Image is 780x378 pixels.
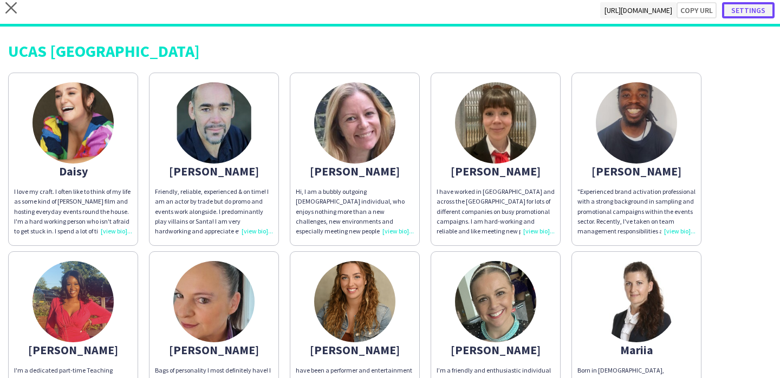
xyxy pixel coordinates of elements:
[437,187,555,236] div: I have worked in [GEOGRAPHIC_DATA] and across the [GEOGRAPHIC_DATA] for lots of different compani...
[455,82,536,164] img: thumb-67bedce0844ef.jpeg
[437,345,555,355] div: [PERSON_NAME]
[173,82,255,164] img: thumb-652e972422d89.jpg
[173,261,255,342] img: thumb-67c877f669af2.jpg
[155,187,269,264] span: Friendly, reliable, experienced & on time! I am an actor by trade but do promo and events work al...
[577,187,695,236] div: "Experienced brand activation professional with a strong background in sampling and promotional c...
[596,82,677,164] img: thumb-67cef8b3ae41f.jpg
[600,2,677,18] span: [URL][DOMAIN_NAME]
[296,166,414,176] div: [PERSON_NAME]
[314,82,395,164] img: thumb-65d371e1cd1b6.jpg
[14,187,131,294] span: I love my craft. I often like to think of my life as some kind of [PERSON_NAME] film and hosting ...
[8,43,772,59] div: UCAS [GEOGRAPHIC_DATA]
[314,261,395,342] img: thumb-7b9f257b-873d-4b5c-935a-00af793ece76.jpg
[437,166,555,176] div: [PERSON_NAME]
[155,166,273,176] div: [PERSON_NAME]
[596,261,677,342] img: thumb-5e5eb465a4869.jpeg
[722,2,775,18] button: Settings
[155,345,273,355] div: [PERSON_NAME]
[32,82,114,164] img: thumb-8aa44b86-54b0-4648-b75f-8a3220a24a9c.png
[32,261,114,342] img: thumb-8c73311f-aeff-4a09-8fc7-a5f7851c7697.png
[677,2,717,18] button: Copy url
[14,345,132,355] div: [PERSON_NAME]
[14,166,132,176] div: Daisy
[455,261,536,342] img: thumb-2ef8194c-2f48-42b8-9093-bacbfb13637a.jpg
[296,187,414,236] div: Hi, I am a bubbly outgoing [DEMOGRAPHIC_DATA] individual, who enjoys nothing more than a new chal...
[577,166,695,176] div: [PERSON_NAME]
[577,345,695,355] div: Mariia
[296,345,414,355] div: [PERSON_NAME]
